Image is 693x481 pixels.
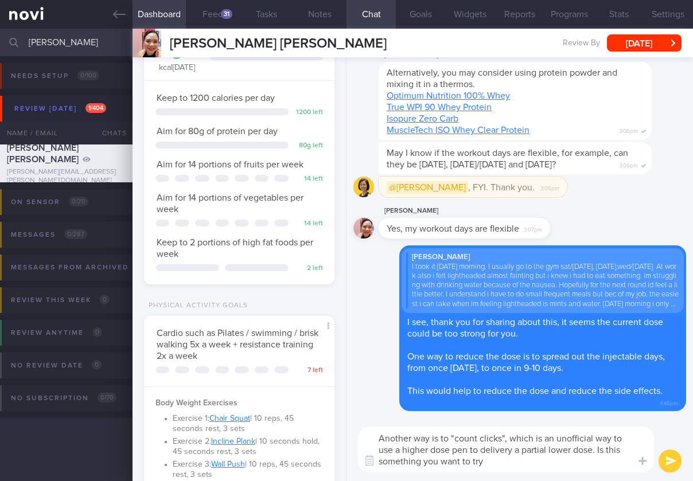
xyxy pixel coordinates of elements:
[407,352,665,373] span: One way to reduce the dose is to spread out the injectable days, from once [DATE], to once in 9-1...
[8,292,112,308] div: Review this week
[8,325,105,341] div: Review anytime
[144,302,248,310] div: Physical Activity Goals
[209,414,250,423] a: Chair Squat
[387,114,458,123] a: Isopure Zero Carb
[98,393,116,402] span: 0 / 70
[157,93,275,103] span: Keep to 1200 calories per day
[387,181,468,194] span: @[PERSON_NAME]
[607,34,682,52] button: [DATE]
[387,148,628,169] span: May I know if the workout days are flexible, for example, can they be [DATE], [DATE]/[DATE] and [...
[379,204,585,218] div: [PERSON_NAME]
[92,360,102,370] span: 0
[387,181,535,194] span: , FYI. Thank you.
[157,160,303,169] span: Aim for 14 portions of fruits per week
[11,101,109,116] div: Review [DATE]
[407,386,663,396] span: This would help to reduce the dose and reduce the side effects.
[92,327,102,337] span: 0
[87,122,133,144] div: Chats
[170,37,387,50] span: [PERSON_NAME] [PERSON_NAME]
[8,68,102,84] div: Needs setup
[157,238,313,259] span: Keep to 2 portions of high fat foods per week
[155,43,198,73] div: kcal [DATE]
[387,224,519,233] span: Yes, my workout days are flexible
[7,168,126,185] div: [PERSON_NAME][EMAIL_ADDRESS][PERSON_NAME][DOMAIN_NAME]
[294,264,323,273] div: 2 left
[173,434,323,457] li: Exercise 2: | 10 seconds hold, 45 seconds rest, 3 sets
[524,223,542,234] span: 3:07pm
[155,399,238,407] strong: Body Weight Exercises
[157,193,303,214] span: Aim for 14 portions of vegetables per week
[211,437,255,445] a: Incline Plank
[619,159,638,170] span: 3:06pm
[294,142,323,150] div: 80 g left
[7,143,79,164] span: [PERSON_NAME] [PERSON_NAME]
[406,263,679,308] div: I took it [DATE] morning. I usually go to the gym sat/[DATE], [DATE],wed/[DATE]. At work also i f...
[157,127,278,136] span: Aim for 80g of protein per day
[157,329,318,361] span: Cardio such as Pilates / swimming / brisk walking 5x a week + resistance training 2x a week
[540,182,559,193] span: 3:06pm
[100,295,110,304] span: 0
[64,229,87,239] span: 0 / 287
[294,108,323,117] div: 1200 left
[69,197,88,206] span: 0 / 20
[294,220,323,228] div: 14 left
[85,103,106,113] span: 1 / 404
[221,9,232,19] div: 31
[173,411,323,434] li: Exercise 1: | 10 reps, 45 seconds rest, 3 sets
[387,103,492,112] a: True WPI 90 Whey Protein
[8,390,119,406] div: No subscription
[387,126,530,135] a: MuscleTech ISO Whey Clear Protein
[294,366,323,375] div: 7 left
[406,253,679,262] div: [PERSON_NAME]
[619,124,638,135] span: 3:06pm
[407,318,663,338] span: I see, thank you for sharing about this, it seems the current dose could be too strong for you.
[563,38,600,49] span: Review By
[8,260,156,275] div: Messages from Archived
[77,71,99,80] span: 0 / 100
[660,397,678,408] span: 4:46pm
[294,175,323,183] div: 14 left
[387,91,510,100] a: Optimum Nutrition 100% Whey
[173,457,323,480] li: Exercise 3: | 10 reps, 45 seconds rest, 3 sets
[387,68,617,89] span: Alternatively, you may consider using protein powder and mixing it in a thermos.
[211,460,245,468] a: Wall Push
[8,358,104,373] div: No review date
[8,227,90,243] div: Messages
[8,194,91,210] div: On sensor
